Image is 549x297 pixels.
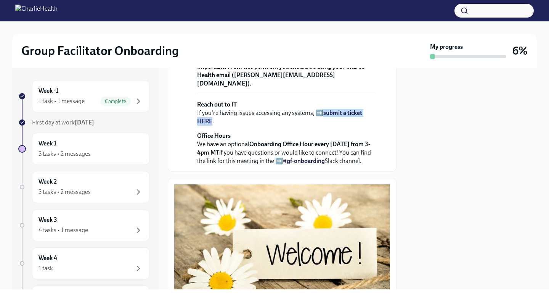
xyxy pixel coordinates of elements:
[18,80,149,112] a: Week -11 task • 1 messageComplete
[512,44,528,58] h3: 6%
[15,5,58,17] img: CharlieHealth
[39,188,91,196] div: 3 tasks • 2 messages
[39,139,56,148] h6: Week 1
[283,157,325,165] a: #gf-onboarding
[39,254,57,262] h6: Week 4
[39,178,57,186] h6: Week 2
[39,97,85,105] div: 1 task • 1 message
[39,264,53,273] div: 1 task
[100,98,131,104] span: Complete
[197,101,237,108] strong: Reach out to IT
[18,171,149,203] a: Week 23 tasks • 2 messages
[39,216,57,224] h6: Week 3
[39,226,88,234] div: 4 tasks • 1 message
[197,100,378,126] p: If you're having issues accessing any systems, ➡️ .
[21,43,179,58] h2: Group Facilitator Onboarding
[75,119,94,126] strong: [DATE]
[18,118,149,127] a: First day at work[DATE]
[32,119,94,126] span: First day at work
[39,150,91,158] div: 3 tasks • 2 messages
[197,132,378,165] p: We have an optional if you have questions or would like to connect! You can find the link for thi...
[430,43,463,51] strong: My progress
[39,87,58,95] h6: Week -1
[18,247,149,279] a: Week 41 task
[197,140,370,156] strong: Onboarding Office Hour every [DATE] from 3-4pm MT
[197,132,231,139] strong: Office Hours
[18,133,149,165] a: Week 13 tasks • 2 messages
[197,63,364,87] strong: From this point on, you should be using your Charlie Health email ([PERSON_NAME][EMAIL_ADDRESS][D...
[18,209,149,241] a: Week 34 tasks • 1 message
